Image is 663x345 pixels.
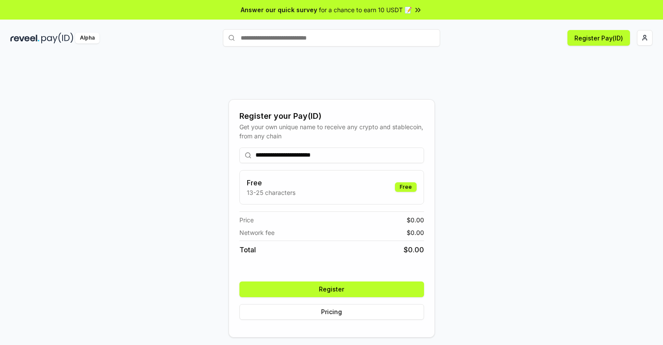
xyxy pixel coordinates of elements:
[247,178,295,188] h3: Free
[41,33,73,44] img: pay_id
[10,33,40,44] img: reveel_dark
[239,245,256,255] span: Total
[404,245,424,255] span: $ 0.00
[241,5,317,14] span: Answer our quick survey
[239,110,424,122] div: Register your Pay(ID)
[75,33,99,44] div: Alpha
[395,182,417,192] div: Free
[407,215,424,224] span: $ 0.00
[247,188,295,197] p: 13-25 characters
[407,228,424,237] span: $ 0.00
[239,215,254,224] span: Price
[239,228,275,237] span: Network fee
[239,304,424,320] button: Pricing
[319,5,412,14] span: for a chance to earn 10 USDT 📝
[239,281,424,297] button: Register
[239,122,424,141] div: Get your own unique name to receive any crypto and stablecoin, from any chain
[567,30,630,46] button: Register Pay(ID)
